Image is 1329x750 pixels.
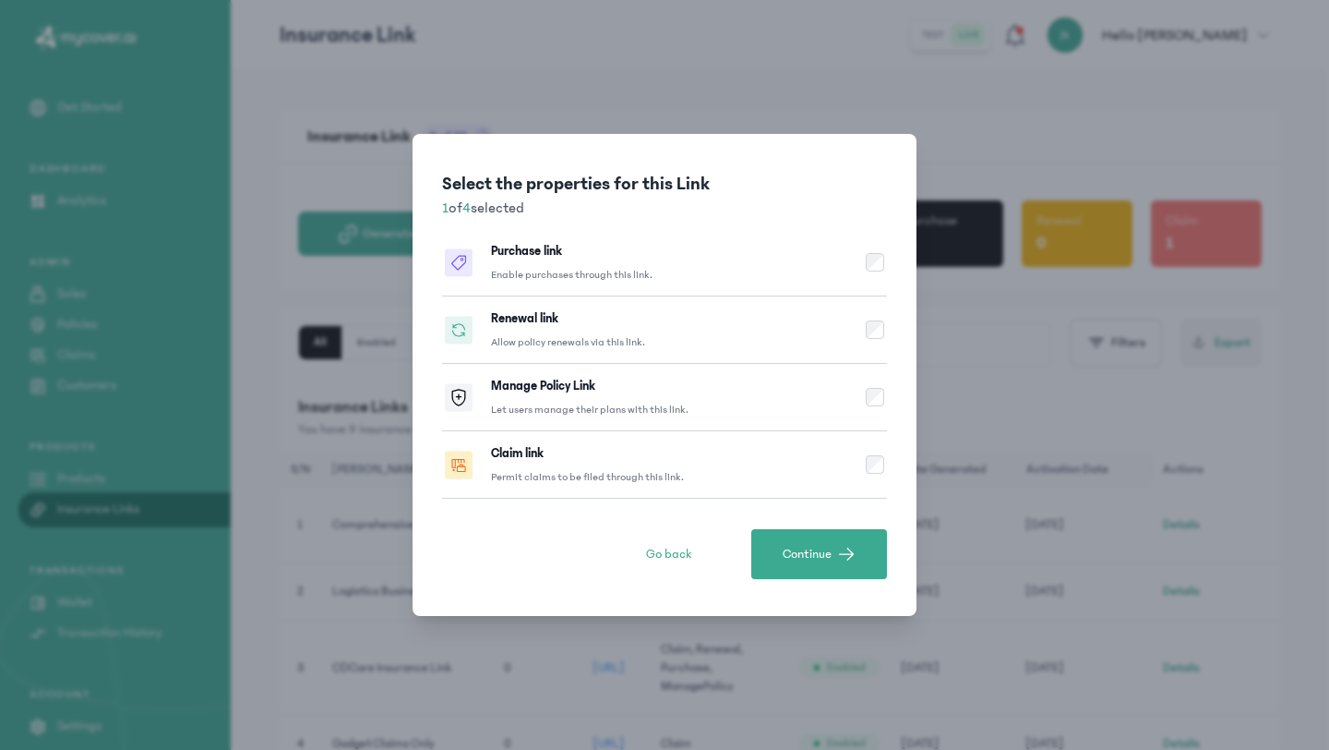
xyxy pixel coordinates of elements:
[491,444,544,463] h3: Claim link
[491,309,558,328] h3: Renewal link
[783,545,832,563] span: Continue
[442,200,449,216] span: 1
[462,200,471,216] span: 4
[442,364,887,431] button: Manage Policy LinkLet users manage their plans with this link.
[491,335,645,350] p: Allow policy renewals via this link.
[491,403,688,417] p: Let users manage their plans with this link.
[442,431,887,499] button: Claim linkPermit claims to be filed through this link.
[601,529,736,579] button: Go back
[491,242,562,260] h3: Purchase link
[491,268,653,283] p: Enable purchases through this link.
[751,529,887,579] button: Continue
[442,229,887,296] button: Purchase linkEnable purchases through this link.
[442,296,887,364] button: Renewal linkAllow policy renewals via this link.
[491,377,595,395] h3: Manage Policy Link
[491,470,684,485] p: Permit claims to be filed through this link.
[442,197,887,219] p: of selected
[646,545,691,563] span: Go back
[442,171,887,197] h2: Select the properties for this Link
